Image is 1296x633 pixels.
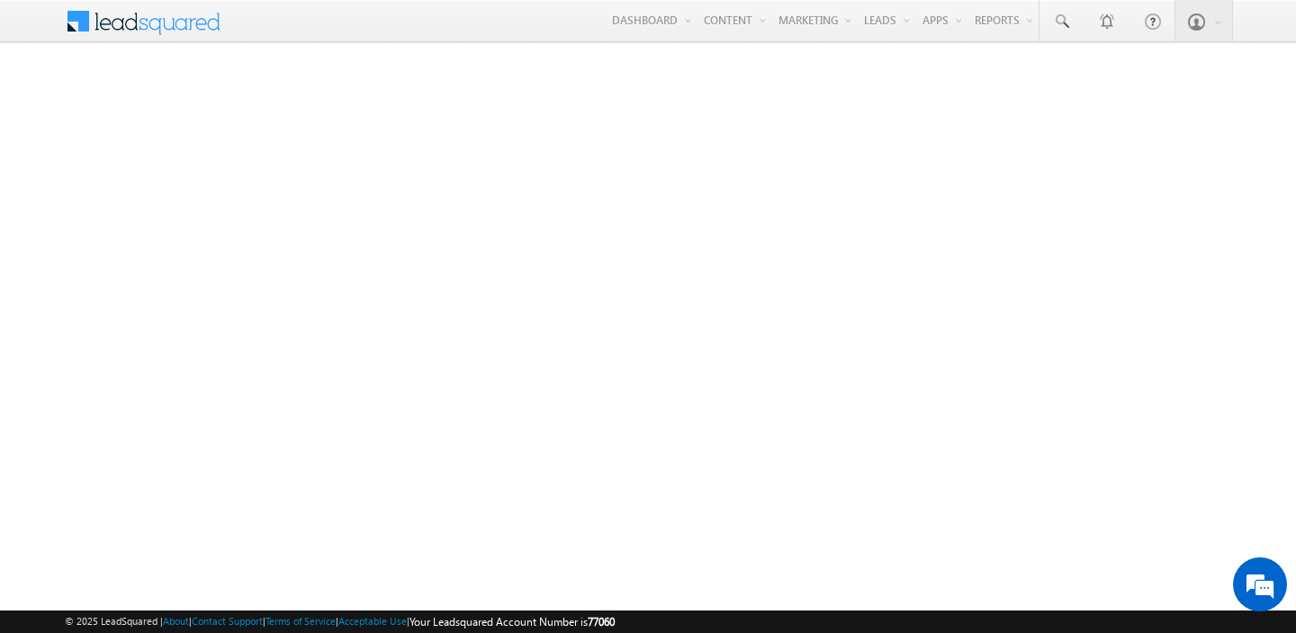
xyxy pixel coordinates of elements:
[265,615,336,627] a: Terms of Service
[338,615,407,627] a: Acceptable Use
[409,615,615,628] span: Your Leadsquared Account Number is
[163,615,189,627] a: About
[65,613,615,630] span: © 2025 LeadSquared | | | | |
[588,615,615,628] span: 77060
[192,615,263,627] a: Contact Support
